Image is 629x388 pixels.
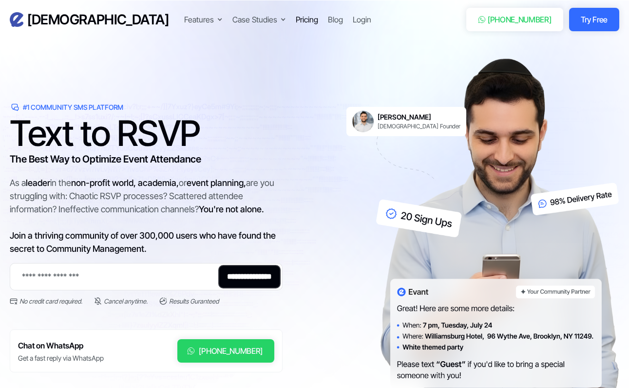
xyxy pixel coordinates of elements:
div: Cancel anytime. [104,296,148,306]
h1: Text to RSVP [10,119,283,148]
a: [PHONE_NUMBER] [177,339,274,363]
h3: The Best Way to Optimize Event Attendance [10,152,283,166]
a: [PHONE_NUMBER] [466,8,563,31]
a: Login [353,14,371,25]
a: Blog [328,14,343,25]
div: No credit card required. [19,296,82,306]
h6: [PERSON_NAME] [378,113,460,122]
div: Features [184,14,214,25]
div: As a in the or are you struggling with: Chaotic RSVP processes? Scattered attendee information? I... [10,176,283,255]
div: #1 Community SMS Platform [23,102,123,112]
a: [PERSON_NAME][DEMOGRAPHIC_DATA] Founder [346,107,466,136]
div: Get a fast reply via WhatsApp [18,353,104,363]
div: [DEMOGRAPHIC_DATA] Founder [378,123,460,130]
a: Pricing [296,14,318,25]
span: event planning, [187,178,246,188]
span: Join a thriving community of over 300,000 users who have found the secret to Community Management. [10,230,276,254]
div: Case Studies [232,14,286,25]
div: Features [184,14,223,25]
div: [PHONE_NUMBER] [199,345,263,357]
div: Results Guranteed [169,296,219,306]
h6: Chat on WhatsApp [18,339,104,352]
h3: [DEMOGRAPHIC_DATA] [27,11,169,28]
span: leader [26,178,50,188]
div: Case Studies [232,14,277,25]
form: Email Form 2 [10,263,283,306]
span: non-profit world, academia, [71,178,179,188]
a: Try Free [569,8,619,31]
span: You're not alone. [199,204,264,214]
div: [PHONE_NUMBER] [488,14,552,25]
a: home [10,11,169,28]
